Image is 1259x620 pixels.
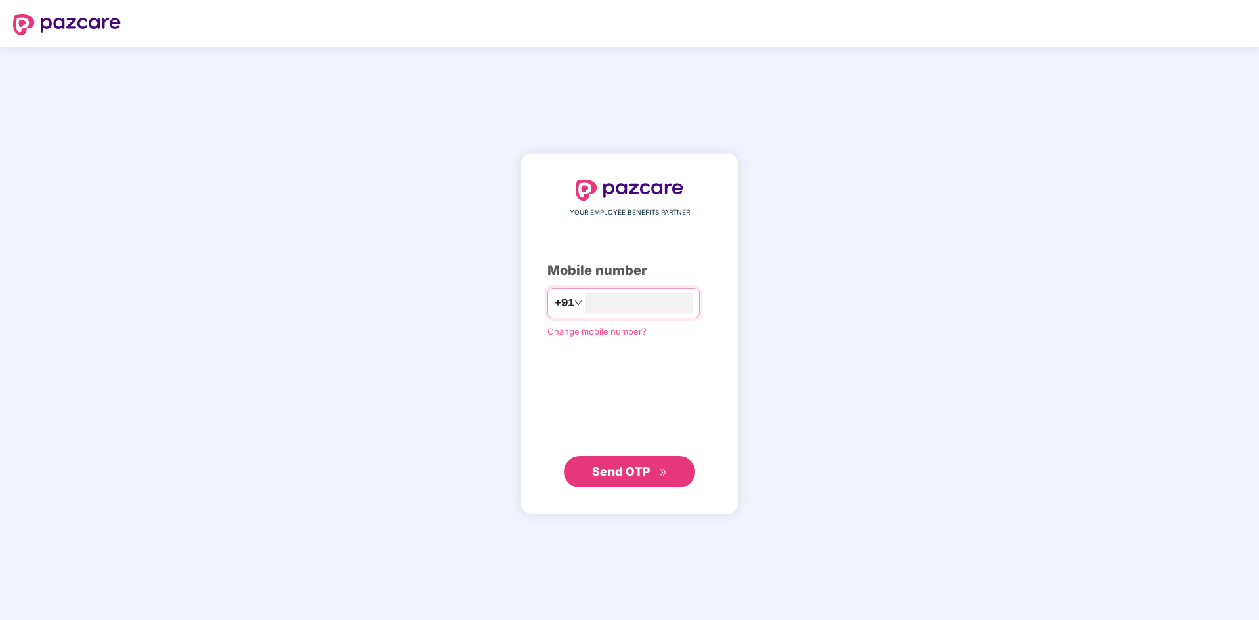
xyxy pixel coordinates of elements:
[555,295,574,311] span: +91
[576,180,683,201] img: logo
[592,465,651,478] span: Send OTP
[547,260,712,281] div: Mobile number
[570,207,690,218] span: YOUR EMPLOYEE BENEFITS PARTNER
[547,326,647,337] a: Change mobile number?
[564,456,695,487] button: Send OTPdouble-right
[574,299,582,307] span: down
[659,468,668,477] span: double-right
[13,14,121,35] img: logo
